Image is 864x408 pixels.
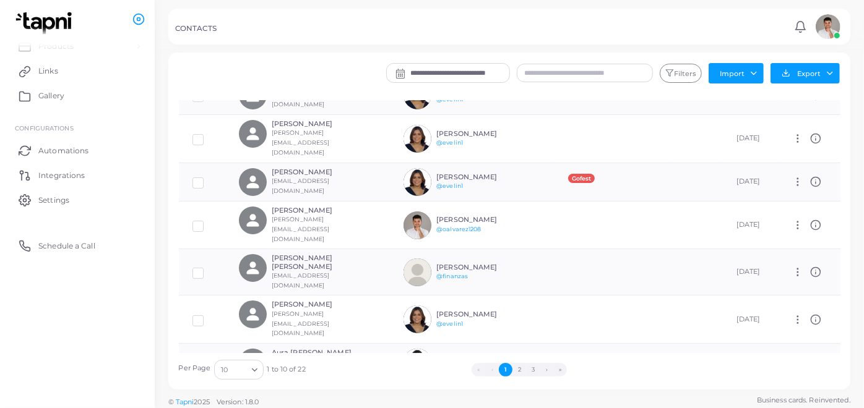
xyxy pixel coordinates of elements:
a: Links [9,59,145,83]
div: [DATE] [737,267,765,277]
img: avatar [404,125,431,153]
span: Version: 1.8.0 [217,397,259,406]
ul: Pagination [306,363,733,376]
small: [EMAIL_ADDRESS][DOMAIN_NAME] [272,177,330,194]
svg: person fill [244,174,261,190]
span: 10 [221,363,228,376]
img: avatar [404,168,431,196]
button: Go to page 1 [499,363,512,376]
svg: person fill [244,125,261,142]
h6: [PERSON_NAME] [436,216,527,224]
img: avatar [404,305,431,333]
span: Configurations [15,124,74,132]
img: avatar [404,349,431,376]
button: Filters [660,64,702,83]
a: @oalvarez1208 [436,226,481,232]
small: [EMAIL_ADDRESS][DOMAIN_NAME] [272,272,330,289]
button: Go to page 2 [512,363,526,376]
small: [PERSON_NAME][EMAIL_ADDRESS][DOMAIN_NAME] [272,310,330,337]
h6: [PERSON_NAME] [272,120,363,128]
span: Links [38,66,58,77]
span: Settings [38,195,69,206]
div: [DATE] [737,315,765,325]
a: @evelin1 [436,139,463,146]
h6: [PERSON_NAME] [272,206,363,215]
h6: [PERSON_NAME] [436,263,527,271]
button: Go to next page [540,363,553,376]
button: Export [771,63,840,83]
button: Go to last page [553,363,567,376]
span: Schedule a Call [38,240,95,252]
span: © [168,397,259,407]
img: logo [11,12,80,35]
span: Business cards. Reinvented. [757,395,850,406]
h6: [PERSON_NAME] [PERSON_NAME] [272,254,363,270]
span: Products [38,41,74,52]
div: [DATE] [737,220,765,230]
div: Search for option [214,360,264,380]
h6: [PERSON_NAME] [436,310,527,318]
span: Automations [38,145,89,156]
a: Schedule a Call [9,233,145,258]
a: avatar [812,14,844,39]
small: [PERSON_NAME][EMAIL_ADDRESS][DOMAIN_NAME] [272,129,330,156]
a: Integrations [9,163,145,187]
a: @finanzas [436,273,468,279]
button: Import [709,63,764,83]
svg: person fill [244,212,261,229]
span: 2025 [194,397,209,407]
button: Go to page 3 [526,363,540,376]
a: Gallery [9,83,145,108]
h6: [PERSON_NAME] [272,168,363,176]
div: [DATE] [737,177,765,187]
a: Tapni [176,397,194,406]
input: Search for option [229,363,247,376]
h6: [PERSON_NAME] [272,300,363,308]
span: Integrations [38,170,85,181]
img: avatar [816,14,840,39]
h6: [PERSON_NAME] [436,173,527,181]
div: [DATE] [737,134,765,143]
label: Per Page [179,363,211,373]
svg: person fill [244,260,261,276]
a: Automations [9,138,145,163]
h6: Aura [PERSON_NAME] [272,349,363,357]
img: avatar [404,258,431,286]
a: Products [9,34,145,59]
img: avatar [404,211,431,239]
h6: [PERSON_NAME] [436,130,527,138]
span: 1 to 10 of 22 [267,365,305,375]
svg: person fill [244,306,261,323]
h5: CONTACTS [175,24,217,33]
a: Settings [9,187,145,212]
a: @evelin1 [436,320,463,327]
small: [PERSON_NAME][EMAIL_ADDRESS][DOMAIN_NAME] [272,216,330,242]
span: Gofest [568,174,595,184]
a: @evelin1 [436,182,463,189]
span: Gallery [38,90,64,101]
